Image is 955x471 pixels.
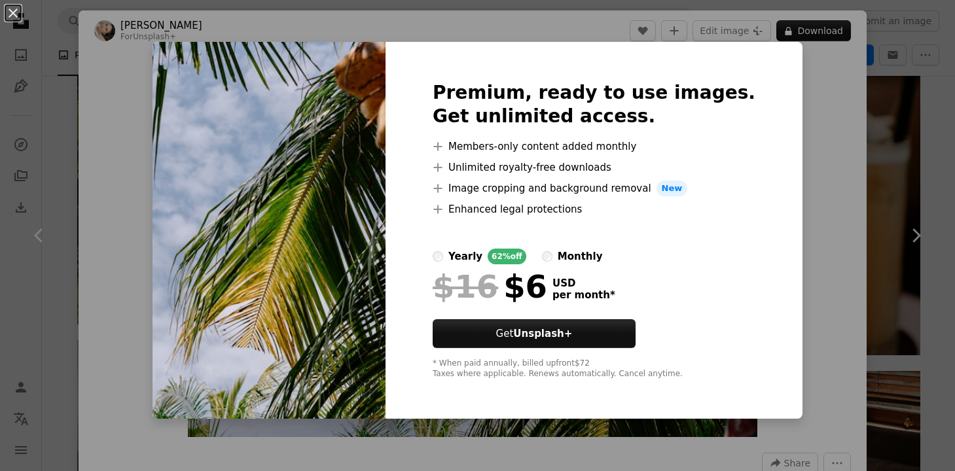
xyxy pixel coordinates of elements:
[488,249,526,264] div: 62% off
[513,328,572,340] strong: Unsplash+
[552,289,615,301] span: per month *
[433,81,755,128] h2: Premium, ready to use images. Get unlimited access.
[448,249,482,264] div: yearly
[542,251,552,262] input: monthly
[433,358,755,379] div: * When paid annually, billed upfront $72 Taxes where applicable. Renews automatically. Cancel any...
[433,270,498,304] span: $16
[433,181,755,196] li: Image cropping and background removal
[657,181,688,196] span: New
[558,249,603,264] div: monthly
[433,251,443,262] input: yearly62%off
[552,277,615,289] span: USD
[433,201,755,217] li: Enhanced legal protections
[433,319,636,348] button: GetUnsplash+
[433,160,755,175] li: Unlimited royalty-free downloads
[433,139,755,154] li: Members-only content added monthly
[433,270,547,304] div: $6
[153,42,386,419] img: premium_photo-1754565636533-e8c2272f5561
